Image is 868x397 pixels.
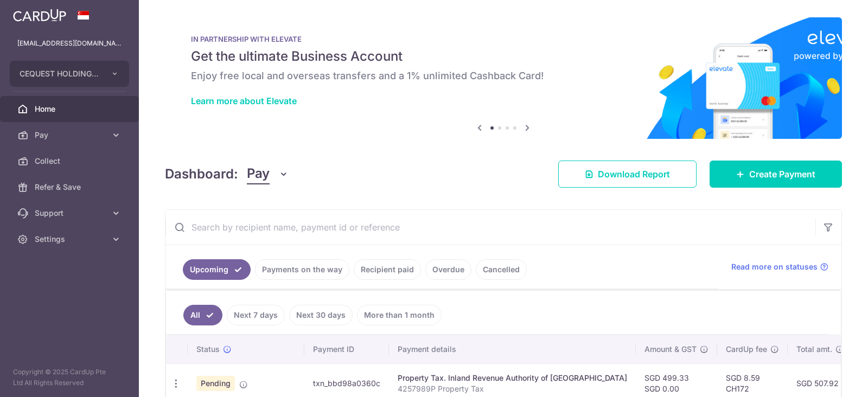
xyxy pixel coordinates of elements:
[165,164,238,184] h4: Dashboard:
[191,35,816,43] p: IN PARTNERSHIP WITH ELEVATE
[247,164,270,184] span: Pay
[726,344,767,355] span: CardUp fee
[354,259,421,280] a: Recipient paid
[227,305,285,325] a: Next 7 days
[398,373,627,383] div: Property Tax. Inland Revenue Authority of [GEOGRAPHIC_DATA]
[35,156,106,167] span: Collect
[35,104,106,114] span: Home
[247,164,289,184] button: Pay
[35,208,106,219] span: Support
[710,161,842,188] a: Create Payment
[749,168,815,181] span: Create Payment
[191,48,816,65] h5: Get the ultimate Business Account
[183,259,251,280] a: Upcoming
[389,335,636,363] th: Payment details
[165,210,815,245] input: Search by recipient name, payment id or reference
[183,305,222,325] a: All
[255,259,349,280] a: Payments on the way
[476,259,527,280] a: Cancelled
[35,130,106,140] span: Pay
[598,168,670,181] span: Download Report
[558,161,697,188] a: Download Report
[304,335,389,363] th: Payment ID
[20,68,100,79] span: CEQUEST HOLDINGS PTE. LTD.
[425,259,471,280] a: Overdue
[165,17,842,139] img: Renovation banner
[17,38,122,49] p: [EMAIL_ADDRESS][DOMAIN_NAME]
[289,305,353,325] a: Next 30 days
[13,9,66,22] img: CardUp
[10,61,129,87] button: CEQUEST HOLDINGS PTE. LTD.
[191,95,297,106] a: Learn more about Elevate
[398,383,627,394] p: 4257989P Property Tax
[731,261,818,272] span: Read more on statuses
[796,344,832,355] span: Total amt.
[731,261,828,272] a: Read more on statuses
[191,69,816,82] h6: Enjoy free local and overseas transfers and a 1% unlimited Cashback Card!
[196,344,220,355] span: Status
[35,234,106,245] span: Settings
[357,305,442,325] a: More than 1 month
[196,376,235,391] span: Pending
[35,182,106,193] span: Refer & Save
[644,344,697,355] span: Amount & GST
